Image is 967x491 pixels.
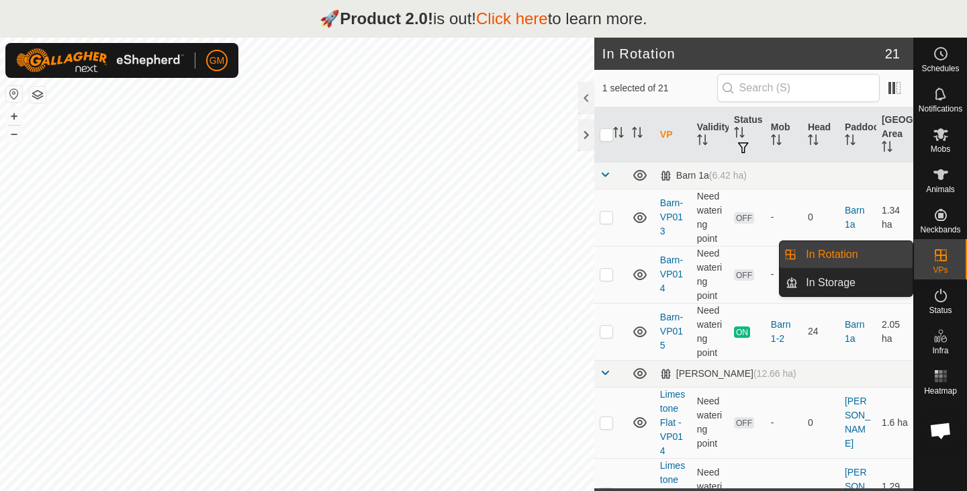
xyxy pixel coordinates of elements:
p-sorticon: Activate to sort [771,136,782,147]
strong: Product 2.0! [340,9,433,28]
a: Barn 1a [845,205,865,230]
td: 1.34 ha [876,189,913,246]
div: Open chat [921,410,961,451]
td: Need watering point [692,189,729,246]
span: Animals [926,185,955,193]
a: In Storage [798,269,913,296]
th: Status [729,107,766,163]
p-sorticon: Activate to sort [613,129,624,140]
th: Paddock [839,107,876,163]
span: 1 selected of 21 [602,81,717,95]
td: 24 [802,303,839,360]
span: Status [929,306,952,314]
td: 0 [802,189,839,246]
td: Need watering point [692,246,729,303]
span: VPs [933,266,948,274]
a: Barn 1a [845,319,865,344]
h2: In Rotation [602,46,885,62]
p-sorticon: Activate to sort [845,136,856,147]
button: – [6,126,22,142]
span: OFF [734,212,754,224]
div: Barn 1a [660,170,747,181]
a: Limestone Flat -VP014 [660,389,685,456]
div: [PERSON_NAME] [660,368,796,380]
span: 21 [885,44,900,64]
span: Neckbands [920,226,960,234]
p-sorticon: Activate to sort [734,129,745,140]
span: (12.66 ha) [753,368,796,379]
span: Infra [932,347,948,355]
span: Mobs [931,145,950,153]
a: Barn-VP015 [660,312,683,351]
td: 2.05 ha [876,303,913,360]
p-sorticon: Activate to sort [808,136,819,147]
p-sorticon: Activate to sort [632,129,643,140]
div: - [771,210,797,224]
p-sorticon: Activate to sort [882,143,892,154]
td: Need watering point [692,387,729,458]
div: - [771,416,797,430]
div: - [771,267,797,281]
button: Reset Map [6,86,22,102]
th: Head [802,107,839,163]
p-sorticon: Activate to sort [697,136,708,147]
a: Click here [476,9,548,28]
td: Need watering point [692,303,729,360]
a: In Rotation [798,241,913,268]
span: In Rotation [806,247,858,263]
li: In Storage [780,269,913,296]
span: Schedules [921,64,959,73]
img: Gallagher Logo [16,48,184,73]
td: 0 [802,387,839,458]
a: [PERSON_NAME] [845,396,870,449]
input: Search (S) [717,74,880,102]
a: Barn-VP014 [660,255,683,294]
div: Barn 1-2 [771,318,797,346]
span: (6.42 ha) [709,170,747,181]
span: Heatmap [924,387,957,395]
td: 1.6 ha [876,387,913,458]
a: Barn-VP013 [660,197,683,236]
th: Validity [692,107,729,163]
th: Mob [766,107,802,163]
span: OFF [734,417,754,429]
li: In Rotation [780,241,913,268]
button: Map Layers [30,87,46,103]
span: OFF [734,269,754,281]
span: GM [210,54,225,68]
span: In Storage [806,275,856,291]
th: [GEOGRAPHIC_DATA] Area [876,107,913,163]
th: VP [655,107,692,163]
button: + [6,108,22,124]
span: ON [734,326,750,338]
span: Notifications [919,105,962,113]
p: 🚀 is out! to learn more. [320,7,647,31]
